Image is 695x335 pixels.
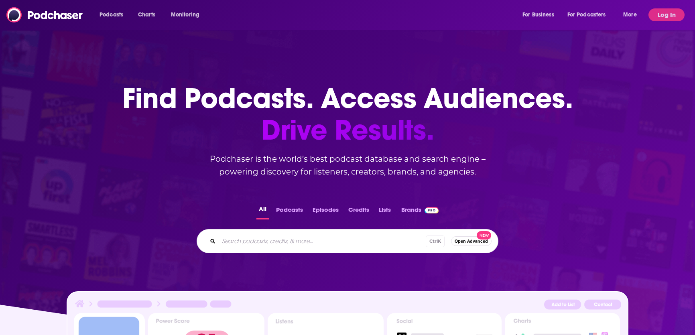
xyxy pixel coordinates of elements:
span: Open Advanced [455,239,488,244]
img: Podchaser - Follow, Share and Rate Podcasts [6,7,83,22]
span: More [623,9,637,20]
input: Search podcasts, credits, & more... [219,235,426,248]
h2: Podchaser is the world’s best podcast database and search engine – powering discovery for listene... [187,152,508,178]
button: open menu [517,8,564,21]
span: Podcasts [100,9,123,20]
button: open menu [165,8,210,21]
button: open menu [94,8,134,21]
span: Charts [138,9,155,20]
span: Drive Results. [122,114,573,146]
div: Search podcasts, credits, & more... [197,229,498,253]
button: open menu [618,8,647,21]
a: Charts [133,8,160,21]
img: Podchaser Pro [425,207,439,213]
button: Episodes [310,204,341,219]
span: For Business [522,9,554,20]
button: Open AdvancedNew [451,236,492,246]
button: Log In [648,8,685,21]
button: Podcasts [274,204,305,219]
h1: Find Podcasts. Access Audiences. [122,83,573,146]
img: Podcast Insights Header [74,298,621,313]
span: New [477,231,491,240]
button: All [256,204,269,219]
span: For Podcasters [567,9,606,20]
a: BrandsPodchaser Pro [401,204,439,219]
button: Lists [376,204,393,219]
span: Ctrl K [426,236,445,247]
span: Monitoring [171,9,199,20]
button: Credits [346,204,372,219]
button: open menu [562,8,618,21]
